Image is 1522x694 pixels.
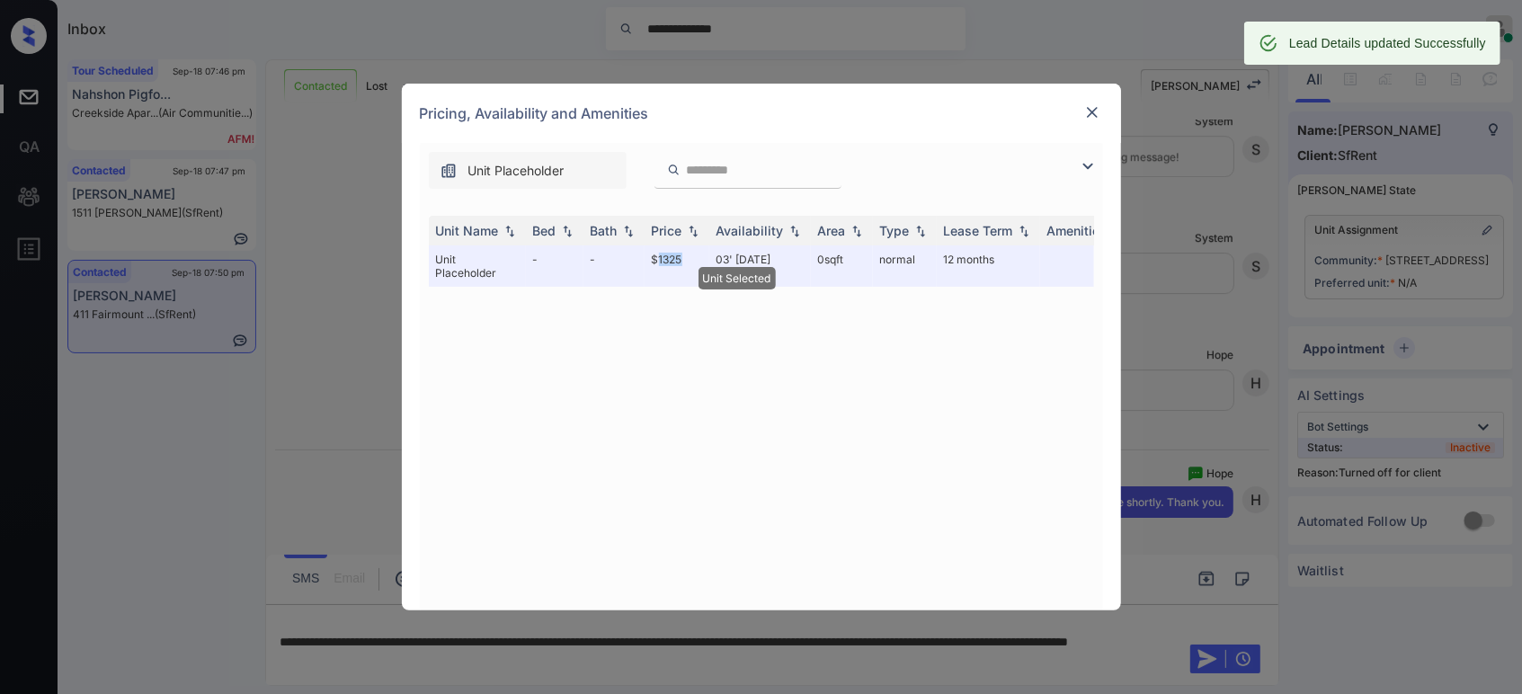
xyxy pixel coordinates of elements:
td: - [583,245,645,287]
span: Unit Placeholder [468,161,565,181]
img: sorting [912,225,930,237]
div: Price [652,223,682,238]
td: $1325 [645,245,709,287]
img: icon-zuma [667,162,681,178]
div: Lead Details updated Successfully [1289,27,1486,59]
div: Availability [716,223,784,238]
div: Area [818,223,846,238]
img: sorting [1015,225,1033,237]
td: 0 sqft [811,245,873,287]
div: Lease Term [944,223,1013,238]
img: sorting [786,225,804,237]
td: normal [873,245,937,287]
div: Amenities [1047,223,1108,238]
img: sorting [501,225,519,237]
img: sorting [558,225,576,237]
img: sorting [619,225,637,237]
div: Pricing, Availability and Amenities [402,84,1121,143]
div: Bath [591,223,618,238]
div: Unit Name [436,223,499,238]
div: Bed [533,223,556,238]
img: icon-zuma [1077,156,1099,177]
td: 12 months [937,245,1040,287]
img: sorting [848,225,866,237]
td: Unit Placeholder [429,245,526,287]
td: 03' [DATE] [709,245,811,287]
img: sorting [684,225,702,237]
td: - [526,245,583,287]
div: Type [880,223,910,238]
img: close [1083,103,1101,121]
img: icon-zuma [440,162,458,180]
